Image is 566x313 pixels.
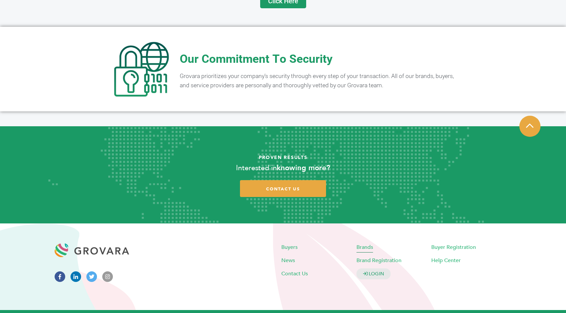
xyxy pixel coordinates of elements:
a: contact us [240,180,326,197]
a: Buyers [281,244,298,251]
a: Buyer Registration [431,244,476,251]
a: Help Center [431,257,461,264]
a: Contact Us [281,270,308,277]
a: LOGIN [356,268,391,279]
a: Brands [356,244,373,251]
span: Grovara prioritizes your company’s security through every step of your transaction. All of our br... [180,73,454,89]
a: News [281,257,295,264]
a: Brand Registration [356,257,401,264]
span: Our Commitment To Security [180,52,333,66]
span: contact us [266,186,300,192]
span: Interested in [236,163,277,173]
